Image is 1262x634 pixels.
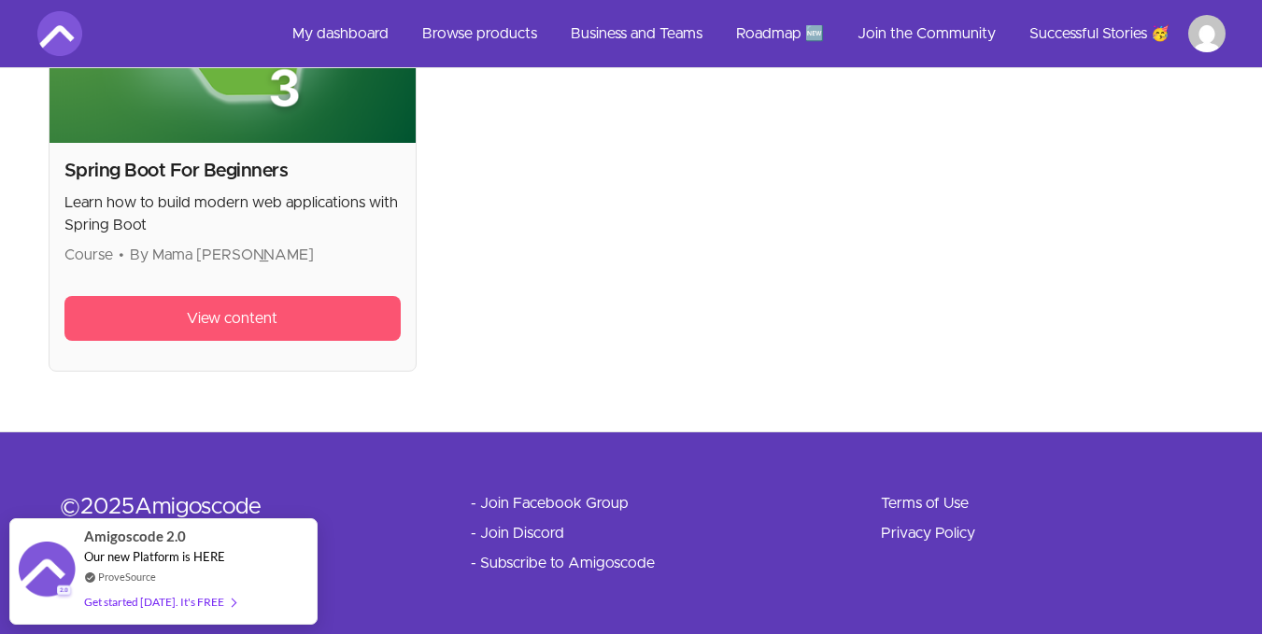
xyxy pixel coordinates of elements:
a: Successful Stories 🥳 [1014,11,1184,56]
span: By Mama [PERSON_NAME] [130,247,314,262]
div: Get started [DATE]. It's FREE [84,591,235,613]
a: - Join Facebook Group [471,492,629,514]
h2: Spring Boot For Beginners [64,158,402,184]
span: Our new Platform is HERE [84,549,225,564]
a: Join the Community [843,11,1011,56]
p: Learn how to build modern web applications with Spring Boot [64,191,402,236]
a: Terms of Use [881,492,969,514]
a: Browse products [407,11,552,56]
a: - Subscribe to Amigoscode [471,552,655,574]
a: Roadmap 🆕 [721,11,839,56]
span: • [119,247,124,262]
span: View content [187,307,277,330]
a: ProveSource [98,569,156,585]
span: Amigoscode 2.0 [84,526,186,547]
a: My dashboard [277,11,404,56]
nav: Main [277,11,1226,56]
span: Course [64,247,113,262]
img: Amigoscode logo [37,11,82,56]
div: © 2025 Amigoscode [60,492,411,522]
a: - Join Discord [471,522,564,544]
img: Profile image for muritala muyideen Babatunde [1188,15,1226,52]
a: Privacy Policy [881,522,975,544]
img: provesource social proof notification image [19,542,75,602]
a: Business and Teams [556,11,717,56]
a: View content [64,296,402,341]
